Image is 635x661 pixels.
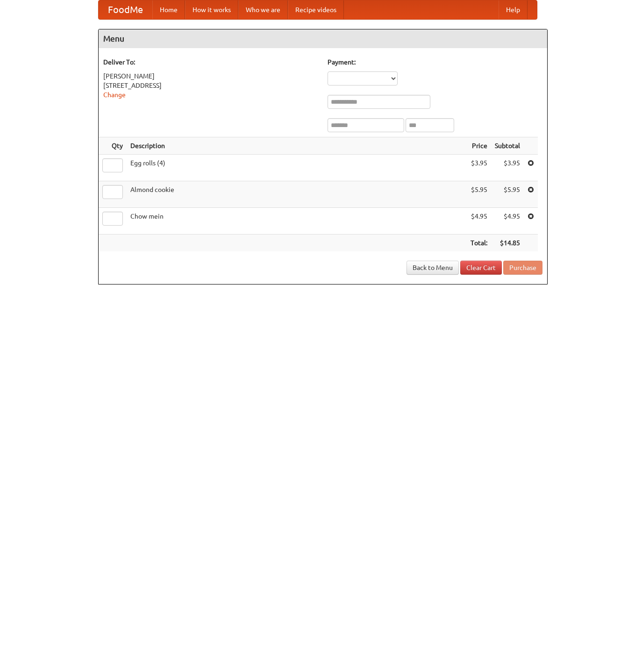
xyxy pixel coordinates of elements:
[491,137,524,155] th: Subtotal
[460,261,502,275] a: Clear Cart
[491,208,524,235] td: $4.95
[491,235,524,252] th: $14.85
[127,181,467,208] td: Almond cookie
[499,0,528,19] a: Help
[238,0,288,19] a: Who we are
[127,155,467,181] td: Egg rolls (4)
[103,71,318,81] div: [PERSON_NAME]
[467,137,491,155] th: Price
[99,29,547,48] h4: Menu
[185,0,238,19] a: How it works
[103,81,318,90] div: [STREET_ADDRESS]
[467,155,491,181] td: $3.95
[127,208,467,235] td: Chow mein
[103,57,318,67] h5: Deliver To:
[127,137,467,155] th: Description
[99,0,152,19] a: FoodMe
[503,261,542,275] button: Purchase
[328,57,542,67] h5: Payment:
[467,208,491,235] td: $4.95
[491,181,524,208] td: $5.95
[491,155,524,181] td: $3.95
[407,261,459,275] a: Back to Menu
[99,137,127,155] th: Qty
[152,0,185,19] a: Home
[467,235,491,252] th: Total:
[467,181,491,208] td: $5.95
[103,91,126,99] a: Change
[288,0,344,19] a: Recipe videos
